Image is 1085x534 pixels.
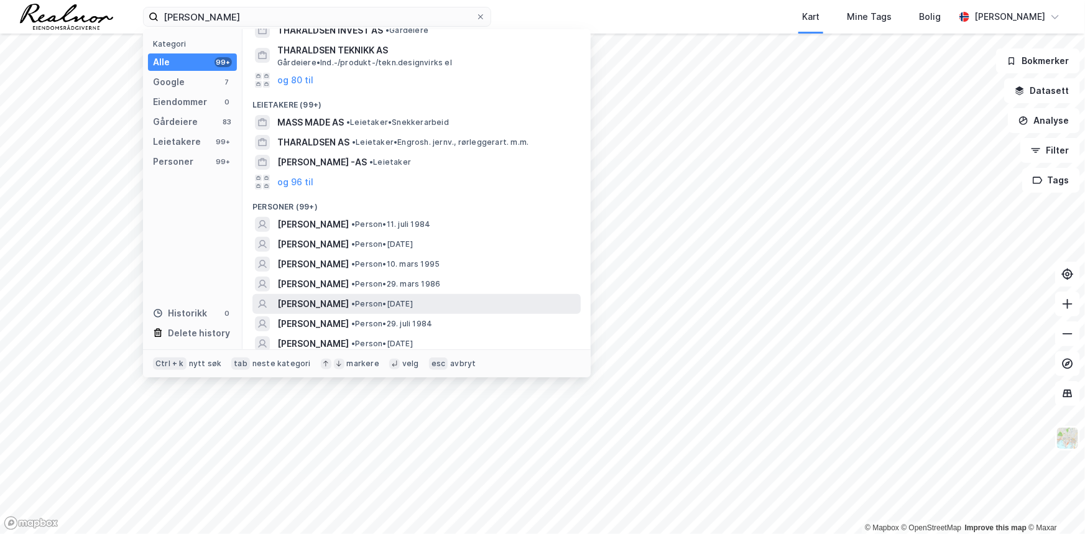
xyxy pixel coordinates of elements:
[1004,78,1080,103] button: Datasett
[153,94,207,109] div: Eiendommer
[277,73,313,88] button: og 80 til
[277,23,383,38] span: THARALDSEN INVEST AS
[351,259,440,269] span: Person • 10. mars 1995
[277,115,344,130] span: MASS MADE AS
[386,25,428,35] span: Gårdeiere
[277,257,349,272] span: [PERSON_NAME]
[277,58,452,68] span: Gårdeiere • Ind.-/produkt-/tekn.designvirks el
[1022,168,1080,193] button: Tags
[215,137,232,147] div: 99+
[351,259,355,269] span: •
[351,239,413,249] span: Person • [DATE]
[351,279,440,289] span: Person • 29. mars 1986
[252,359,311,369] div: neste kategori
[865,523,899,532] a: Mapbox
[351,339,355,348] span: •
[153,114,198,129] div: Gårdeiere
[1023,474,1085,534] iframe: Chat Widget
[1020,138,1080,163] button: Filter
[215,57,232,67] div: 99+
[352,137,356,147] span: •
[222,97,232,107] div: 0
[902,523,962,532] a: OpenStreetMap
[153,134,201,149] div: Leietakere
[277,43,576,58] span: THARALDSEN TEKNIKK AS
[215,157,232,167] div: 99+
[222,117,232,127] div: 83
[231,357,250,370] div: tab
[351,239,355,249] span: •
[153,357,187,370] div: Ctrl + k
[153,306,207,321] div: Historikk
[802,9,820,24] div: Kart
[153,75,185,90] div: Google
[153,55,170,70] div: Alle
[159,7,476,26] input: Søk på adresse, matrikkel, gårdeiere, leietakere eller personer
[402,359,419,369] div: velg
[352,137,529,147] span: Leietaker • Engrosh. jernv., rørleggerart. m.m.
[242,90,591,113] div: Leietakere (99+)
[351,299,355,308] span: •
[351,299,413,309] span: Person • [DATE]
[369,157,411,167] span: Leietaker
[277,175,313,190] button: og 96 til
[242,192,591,214] div: Personer (99+)
[1056,426,1079,450] img: Z
[351,339,413,349] span: Person • [DATE]
[965,523,1027,532] a: Improve this map
[847,9,892,24] div: Mine Tags
[351,319,355,328] span: •
[974,9,1045,24] div: [PERSON_NAME]
[277,336,349,351] span: [PERSON_NAME]
[347,359,379,369] div: markere
[277,135,349,150] span: THARALDSEN AS
[429,357,448,370] div: esc
[277,297,349,311] span: [PERSON_NAME]
[277,237,349,252] span: [PERSON_NAME]
[351,279,355,288] span: •
[277,155,367,170] span: [PERSON_NAME] -AS
[919,9,941,24] div: Bolig
[996,48,1080,73] button: Bokmerker
[189,359,222,369] div: nytt søk
[351,219,355,229] span: •
[153,39,237,48] div: Kategori
[4,516,58,530] a: Mapbox homepage
[153,154,193,169] div: Personer
[386,25,389,35] span: •
[1008,108,1080,133] button: Analyse
[222,77,232,87] div: 7
[222,308,232,318] div: 0
[277,277,349,292] span: [PERSON_NAME]
[351,219,430,229] span: Person • 11. juli 1984
[277,316,349,331] span: [PERSON_NAME]
[1023,474,1085,534] div: Kontrollprogram for chat
[20,4,113,30] img: realnor-logo.934646d98de889bb5806.png
[168,326,230,341] div: Delete history
[277,217,349,232] span: [PERSON_NAME]
[351,319,432,329] span: Person • 29. juli 1984
[450,359,476,369] div: avbryt
[346,117,449,127] span: Leietaker • Snekkerarbeid
[346,117,350,127] span: •
[369,157,373,167] span: •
